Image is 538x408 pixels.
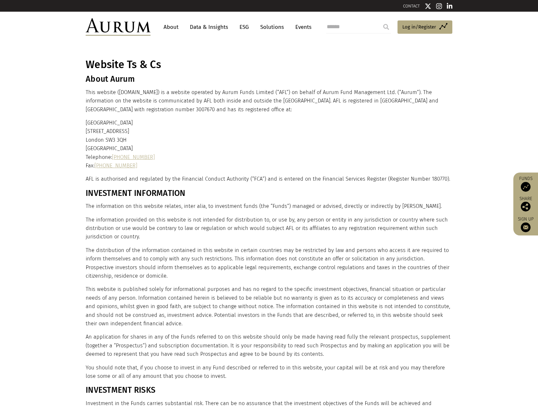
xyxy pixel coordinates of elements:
p: The information on this website relates, inter alia, to investment funds (the “Funds”) managed or... [86,202,451,210]
img: Twitter icon [425,3,431,9]
p: This website is published solely for informational purposes and has no regard to the specific inv... [86,285,451,328]
a: Sign up [517,216,535,232]
h3: INVESTMENT RISKS [86,385,451,395]
a: CONTACT [403,4,420,8]
img: Linkedin icon [447,3,453,9]
h3: About Aurum [86,74,451,84]
p: An application for shares in any of the Funds referred to on this website should only be made hav... [86,333,451,358]
img: Sign up to our newsletter [521,222,531,232]
a: About [160,21,182,33]
img: Aurum [86,18,151,36]
h3: INVESTMENT INFORMATION [86,188,451,198]
a: [PHONE_NUMBER] [94,162,137,169]
p: You should note that, if you choose to invest in any Fund described or referred to in this websit... [86,364,451,381]
img: Instagram icon [436,3,442,9]
a: Events [292,21,312,33]
a: Data & Insights [187,21,231,33]
a: ESG [236,21,252,33]
p: The information provided on this website is not intended for distribution to, or use by, any pers... [86,216,451,241]
input: Submit [380,20,393,33]
a: Solutions [257,21,287,33]
img: Access Funds [521,182,531,192]
span: Log in/Register [402,23,436,31]
a: Log in/Register [397,20,452,34]
div: Share [517,197,535,211]
p: [GEOGRAPHIC_DATA] [STREET_ADDRESS] London SW3 3QH [GEOGRAPHIC_DATA] Telephone: Fax: [86,119,451,170]
img: Share this post [521,202,531,211]
h1: Website Ts & Cs [86,58,451,71]
a: [PHONE_NUMBER] [112,154,155,160]
p: The distribution of the information contained in this website in certain countries may be restric... [86,246,451,281]
a: Funds [517,176,535,192]
p: AFL is authorised and regulated by the Financial Conduct Authority (“FCA”) and is entered on the ... [86,175,451,183]
p: This website ([DOMAIN_NAME]) is a website operated by Aurum Funds Limited (“AFL”) on behalf of Au... [86,88,451,114]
